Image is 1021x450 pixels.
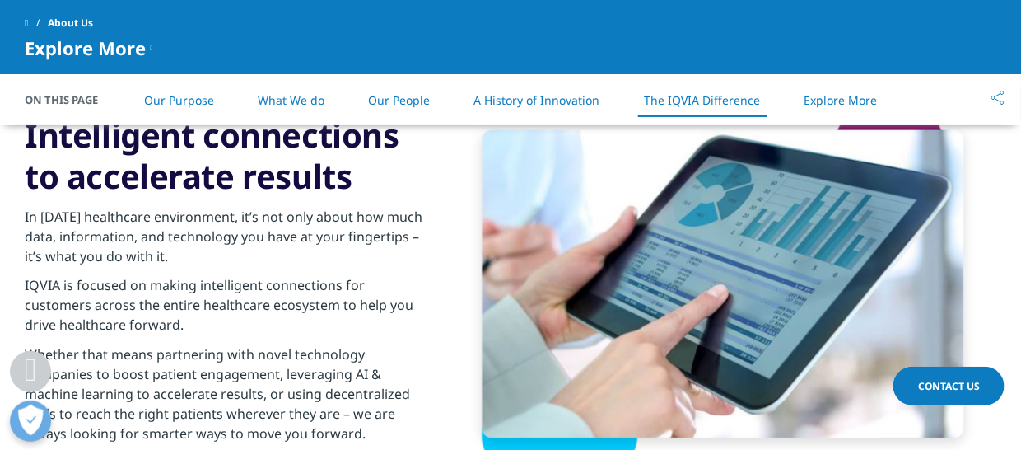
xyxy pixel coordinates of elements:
[804,92,877,108] a: Explore More
[25,91,115,108] span: On This Page
[25,207,424,276] p: In [DATE] healthcare environment, it’s not only about how much data, information, and technology ...
[644,92,760,108] a: The IQVIA Difference
[25,115,424,197] h3: Intelligent connections to accelerate results
[258,92,324,108] a: What We do
[48,8,93,38] span: About Us
[144,92,214,108] a: Our Purpose
[918,379,980,393] span: Contact Us
[368,92,430,108] a: Our People
[474,92,600,108] a: A History of Innovation
[25,38,146,58] span: Explore More
[893,367,1005,405] a: Contact Us
[10,401,51,442] button: Open Preferences
[25,276,424,345] p: IQVIA is focused on making intelligent connections for customers across the entire healthcare eco...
